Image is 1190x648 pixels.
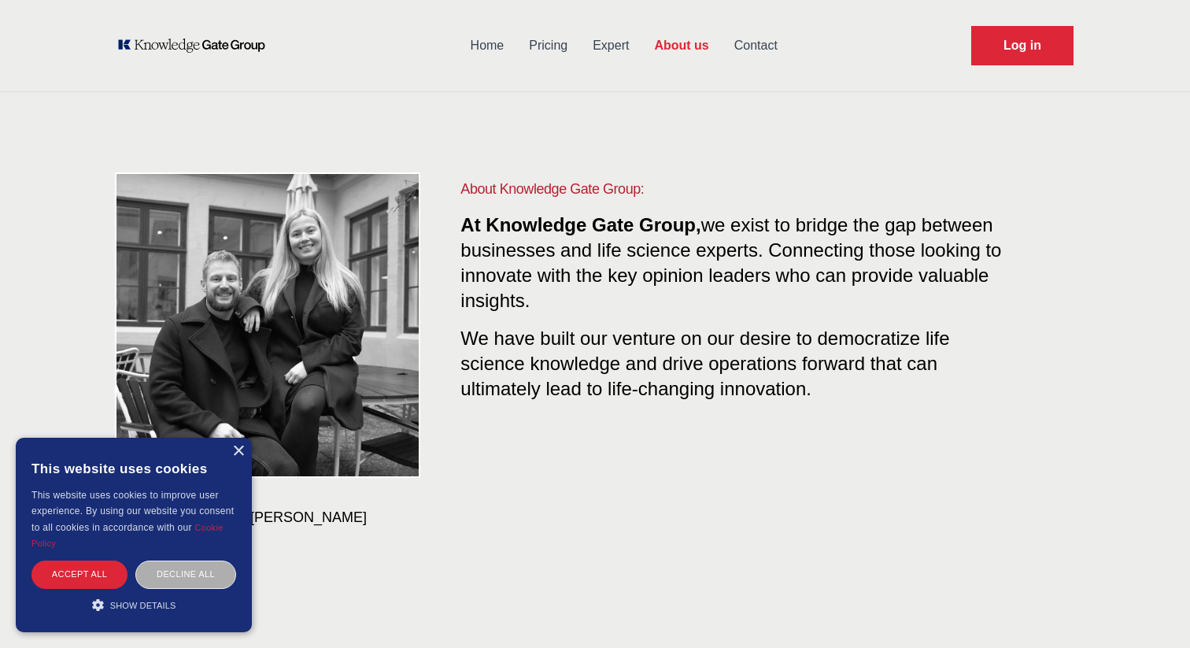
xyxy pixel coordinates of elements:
img: KOL management, KEE, Therapy area experts [116,174,419,476]
a: Cookie Policy [31,523,224,548]
div: Decline all [135,561,236,588]
span: We have built our venture on our desire to democratize life science knowledge and drive operation... [460,321,949,399]
div: Close [232,446,244,457]
span: Show details [110,601,176,610]
div: This website uses cookies [31,450,236,487]
a: About us [641,25,721,66]
h3: [PERSON_NAME] & [PERSON_NAME] [116,508,435,527]
a: Contact [722,25,790,66]
span: At Knowledge Gate Group, [460,214,700,235]
a: Request Demo [971,26,1074,65]
iframe: Chat Widget [1111,572,1190,648]
div: Accept all [31,561,128,588]
a: KOL Knowledge Platform: Talk to Key External Experts (KEE) [116,38,276,54]
p: CEO & COO [116,486,435,505]
a: Home [458,25,517,66]
a: Expert [580,25,641,66]
span: we exist to bridge the gap between businesses and life science experts. Connecting those looking ... [460,214,1001,311]
h1: About Knowledge Gate Group: [460,178,1011,200]
div: Show details [31,597,236,613]
a: Pricing [516,25,580,66]
span: This website uses cookies to improve user experience. By using our website you consent to all coo... [31,490,234,533]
